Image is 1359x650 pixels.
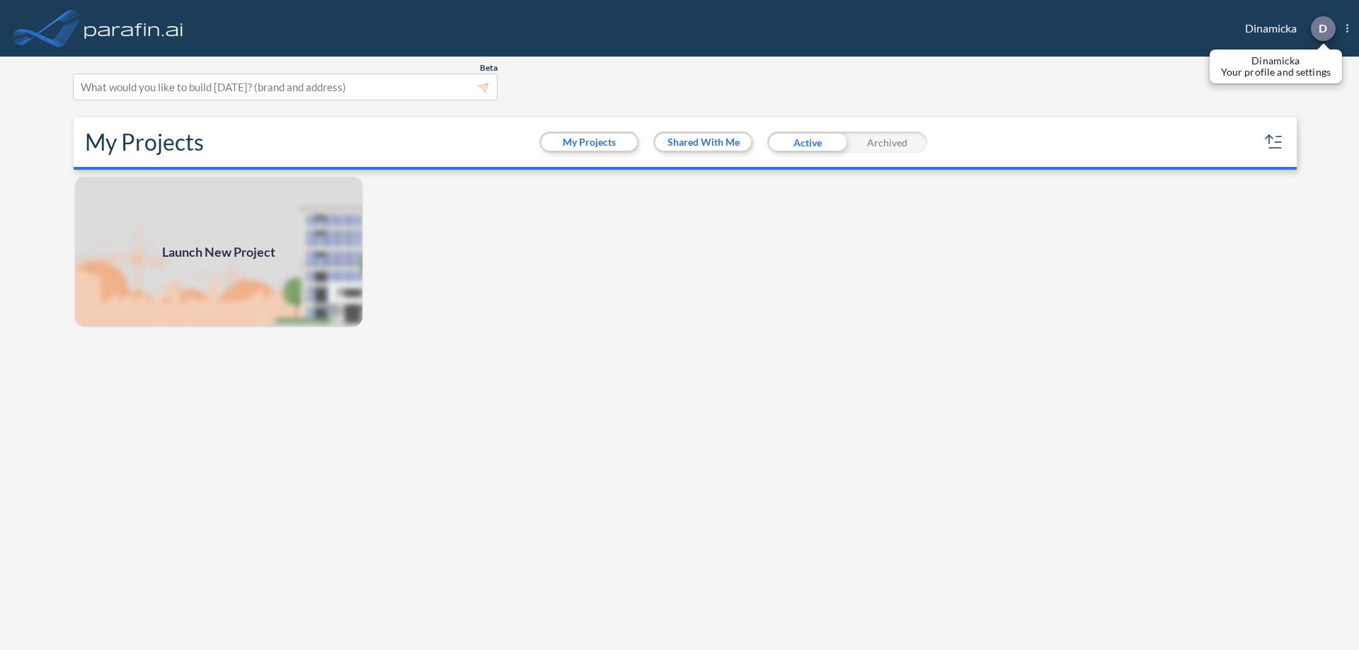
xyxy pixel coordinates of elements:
[81,14,186,42] img: logo
[162,243,275,262] span: Launch New Project
[1221,55,1331,66] p: Dinamicka
[541,134,637,151] button: My Projects
[1221,66,1331,78] p: Your profile and settings
[1319,22,1327,35] p: D
[74,175,364,328] img: add
[847,132,927,153] div: Archived
[480,62,498,74] span: Beta
[1224,16,1348,41] div: Dinamicka
[85,129,204,156] h2: My Projects
[1263,131,1285,153] button: sort
[74,175,364,328] a: Launch New Project
[655,134,751,151] button: Shared With Me
[767,132,847,153] div: Active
